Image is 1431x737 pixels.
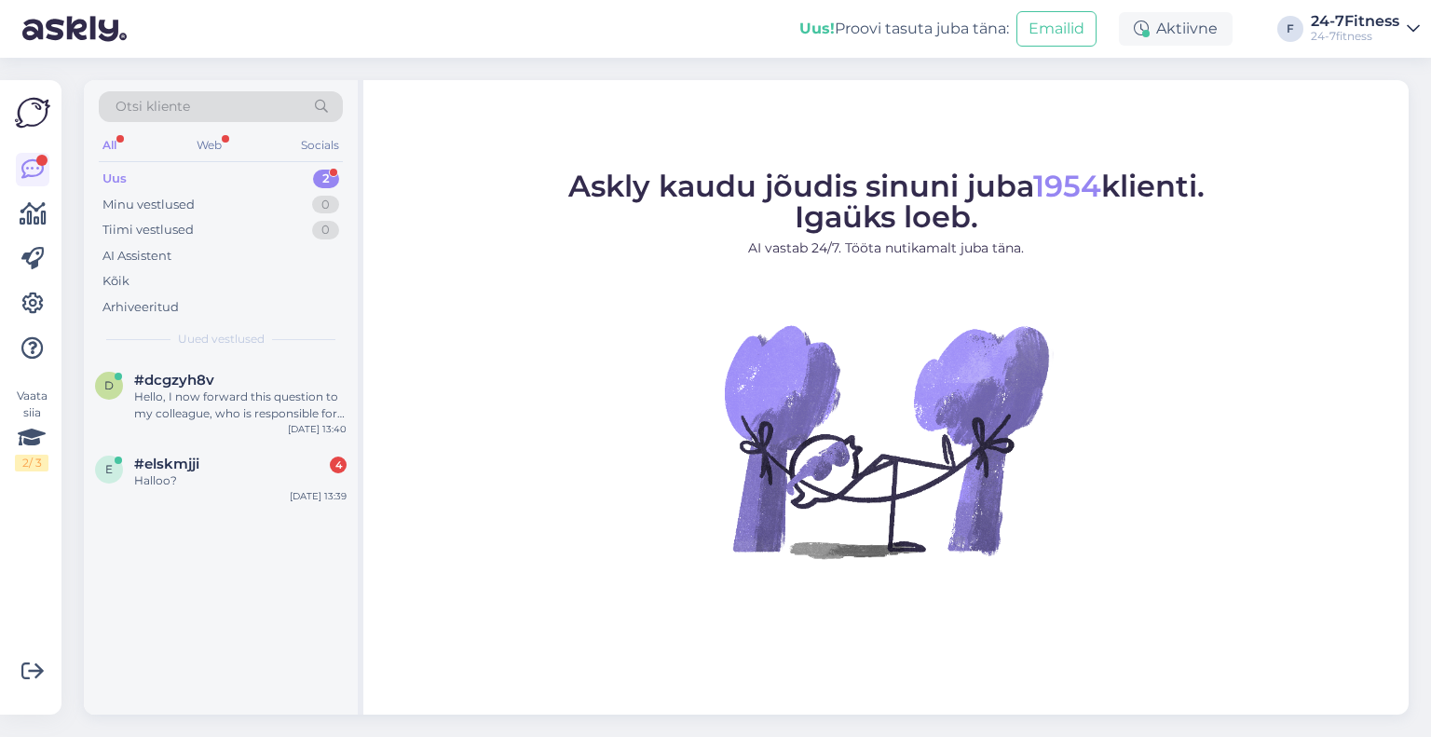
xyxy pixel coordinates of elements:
b: Uus! [799,20,835,37]
div: Aktiivne [1119,12,1233,46]
div: F [1277,16,1303,42]
div: 4 [330,457,347,473]
div: [DATE] 13:40 [288,422,347,436]
div: 0 [312,221,339,239]
span: Askly kaudu jõudis sinuni juba klienti. Igaüks loeb. [568,168,1205,235]
a: 24-7Fitness24-7fitness [1311,14,1420,44]
div: Socials [297,133,343,157]
img: Askly Logo [15,95,50,130]
span: e [105,462,113,476]
div: 24-7Fitness [1311,14,1399,29]
span: Otsi kliente [116,97,190,116]
div: 2 [313,170,339,188]
p: AI vastab 24/7. Tööta nutikamalt juba täna. [568,239,1205,258]
div: 0 [312,196,339,214]
div: Vaata siia [15,388,48,471]
span: Uued vestlused [178,331,265,348]
div: [DATE] 13:39 [290,489,347,503]
div: 24-7fitness [1311,29,1399,44]
span: d [104,378,114,392]
div: Tiimi vestlused [102,221,194,239]
button: Emailid [1016,11,1097,47]
img: No Chat active [718,273,1054,608]
div: Proovi tasuta juba täna: [799,18,1009,40]
div: AI Assistent [102,247,171,266]
div: Halloo? [134,472,347,489]
span: #elskmjji [134,456,199,472]
span: 1954 [1033,168,1101,204]
span: #dcgzyh8v [134,372,214,389]
div: Web [193,133,225,157]
div: Hello, I now forward this question to my colleague, who is responsible for this. The reply will b... [134,389,347,422]
div: All [99,133,120,157]
div: 2 / 3 [15,455,48,471]
div: Arhiveeritud [102,298,179,317]
div: Uus [102,170,127,188]
div: Minu vestlused [102,196,195,214]
div: Kõik [102,272,129,291]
